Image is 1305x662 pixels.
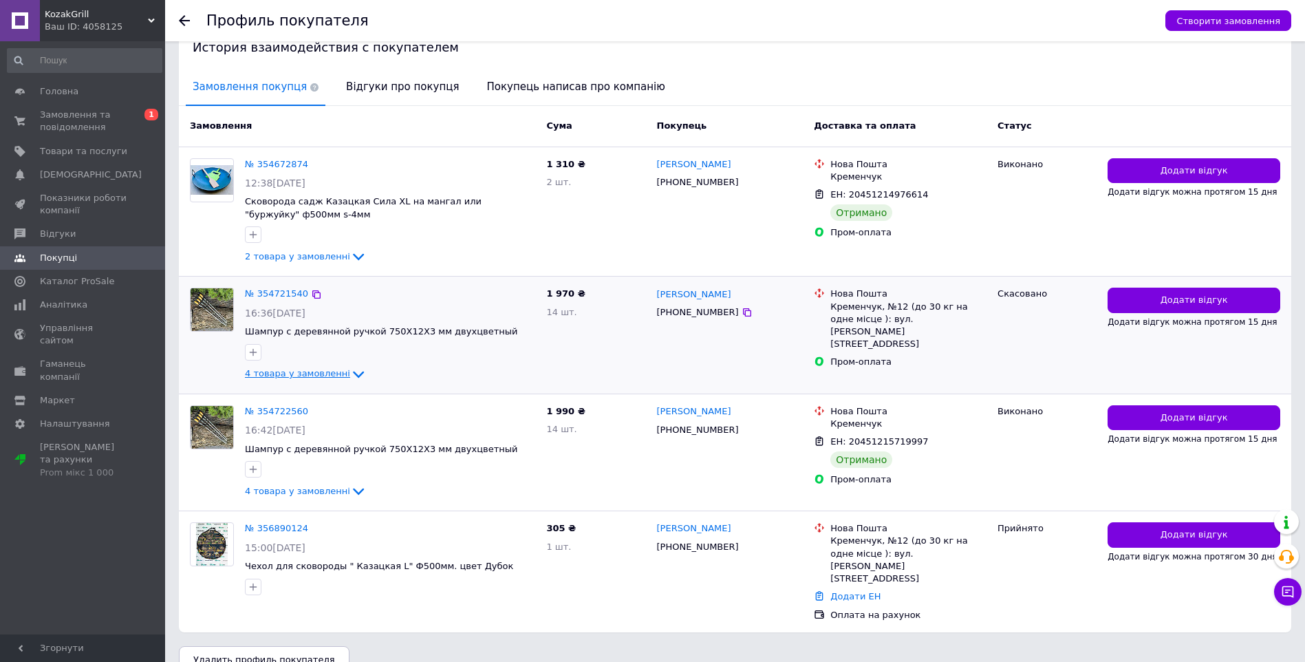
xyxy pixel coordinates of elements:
span: Гаманець компанії [40,358,127,383]
span: Додати відгук [1161,528,1228,542]
div: Пром-оплата [830,473,986,486]
a: Шампур с деревянной ручкой 750Х12Х3 мм двухцветный [245,326,517,337]
a: [PERSON_NAME] [657,522,731,535]
span: 2 шт. [546,177,571,187]
span: 15:00[DATE] [245,542,305,553]
span: Додати відгук [1161,164,1228,178]
span: 305 ₴ [546,523,576,533]
div: Пром-оплата [830,356,986,368]
span: ЕН: 20451215719997 [830,436,928,447]
span: История взаимодействия с покупателем [193,40,459,54]
a: Фото товару [190,405,234,449]
span: Додати відгук можна протягом 15 дня [1108,187,1277,197]
span: 2 товара у замовленні [245,251,350,261]
span: Покупець написав про компанію [480,70,672,105]
div: [PHONE_NUMBER] [654,538,742,556]
span: [PERSON_NAME] та рахунки [40,441,127,479]
div: Кременчук [830,171,986,183]
span: Статус [997,120,1032,131]
h1: Профиль покупателя [206,12,369,29]
span: Каталог ProSale [40,275,114,288]
div: Нова Пошта [830,158,986,171]
span: Аналітика [40,299,87,311]
img: Фото товару [191,288,233,331]
span: 12:38[DATE] [245,178,305,189]
span: 16:36[DATE] [245,308,305,319]
div: Нова Пошта [830,522,986,535]
span: Відгуки [40,228,76,240]
div: Prom мікс 1 000 [40,467,127,479]
span: KozakGrill [45,8,148,21]
button: Додати відгук [1108,405,1280,431]
div: Отримано [830,204,892,221]
span: Відгуки про покупця [339,70,466,105]
div: Кременчук, №12 (до 30 кг на одне місце ): вул. [PERSON_NAME][STREET_ADDRESS] [830,535,986,585]
a: Шампур с деревянной ручкой 750Х12Х3 мм двухцветный [245,444,517,454]
a: 4 товара у замовленні [245,368,367,378]
div: Повернутися назад [179,15,190,26]
div: [PHONE_NUMBER] [654,421,742,439]
span: Покупці [40,252,77,264]
a: Сковорода садж Казацкая Сила XL на мангал или "буржуйку" ф500мм s-4мм [245,196,482,220]
div: Нова Пошта [830,405,986,418]
span: ЕН: 20451214976614 [830,189,928,200]
span: 14 шт. [546,424,576,434]
a: № 356890124 [245,523,308,533]
a: № 354672874 [245,159,308,169]
span: 4 товара у замовленні [245,486,350,496]
a: Чехол для сковороды " Казацкая L" Ф500мм. цвет Дубок [245,561,513,571]
div: Виконано [997,405,1097,418]
a: Фото товару [190,522,234,566]
div: Нова Пошта [830,288,986,300]
input: Пошук [7,48,162,73]
a: № 354721540 [245,288,308,299]
div: Оплата на рахунок [830,609,986,621]
div: Отримано [830,451,892,468]
span: Показники роботи компанії [40,192,127,217]
span: Додати відгук можна протягом 15 дня [1108,434,1277,444]
div: Пром-оплата [830,226,986,239]
span: Додати відгук можна протягом 30 дня [1108,552,1277,562]
span: Замовлення та повідомлення [40,109,127,134]
button: Чат з покупцем [1274,578,1302,606]
div: Ваш ID: 4058125 [45,21,165,33]
span: 14 шт. [546,307,576,317]
span: 1 970 ₴ [546,288,585,299]
div: Кременчук [830,418,986,430]
div: Виконано [997,158,1097,171]
a: 2 товара у замовленні [245,251,367,261]
span: 16:42[DATE] [245,425,305,436]
div: [PHONE_NUMBER] [654,303,742,321]
span: Замовлення покупця [186,70,325,105]
a: № 354722560 [245,406,308,416]
div: [PHONE_NUMBER] [654,173,742,191]
a: Фото товару [190,288,234,332]
a: Додати ЕН [830,591,881,601]
span: Управління сайтом [40,322,127,347]
span: Налаштування [40,418,110,430]
div: Кременчук, №12 (до 30 кг на одне місце ): вул. [PERSON_NAME][STREET_ADDRESS] [830,301,986,351]
span: Замовлення [190,120,252,131]
span: 4 товара у замовленні [245,369,350,379]
span: Додати відгук [1161,412,1228,425]
img: Фото товару [191,406,233,449]
span: Cума [546,120,572,131]
button: Додати відгук [1108,288,1280,313]
span: 1 310 ₴ [546,159,585,169]
img: Фото товару [191,165,233,194]
span: Покупець [657,120,707,131]
a: [PERSON_NAME] [657,288,731,301]
span: [DEMOGRAPHIC_DATA] [40,169,142,181]
span: 1 [144,109,158,120]
span: 1 шт. [546,542,571,552]
span: Товари та послуги [40,145,127,158]
button: Додати відгук [1108,158,1280,184]
button: Додати відгук [1108,522,1280,548]
img: Фото товару [196,523,228,566]
button: Створити замовлення [1165,10,1291,31]
div: Прийнято [997,522,1097,535]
